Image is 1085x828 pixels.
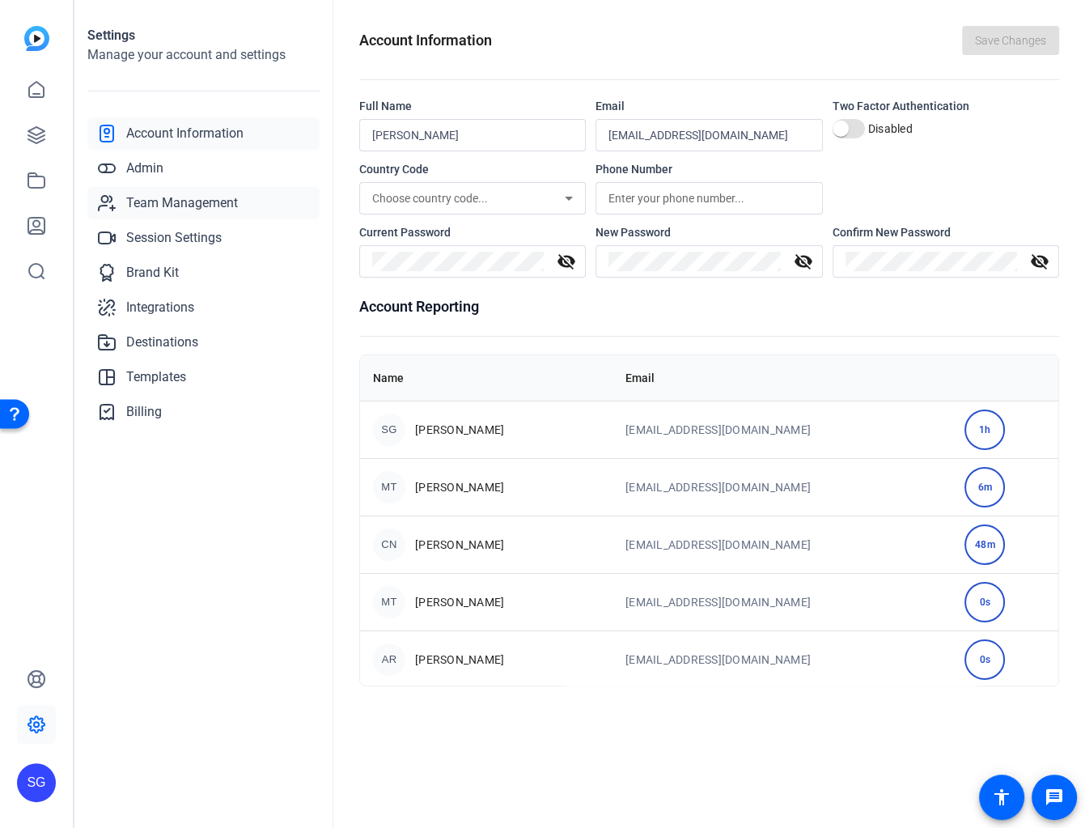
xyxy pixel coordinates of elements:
div: 48m [964,524,1005,565]
h1: Account Information [359,29,492,52]
td: [EMAIL_ADDRESS][DOMAIN_NAME] [612,458,951,516]
span: Billing [126,402,162,422]
span: [PERSON_NAME] [415,652,504,668]
th: Email [612,355,951,401]
div: 0s [964,639,1005,680]
td: [EMAIL_ADDRESS][DOMAIN_NAME] [612,401,951,458]
span: Session Settings [126,228,222,248]
mat-icon: message [1045,788,1064,807]
a: Integrations [87,291,320,324]
label: Disabled [865,121,913,137]
div: Phone Number [595,161,822,177]
span: Integrations [126,298,194,317]
div: Country Code [359,161,586,177]
div: CN [373,529,405,561]
span: Brand Kit [126,263,179,282]
div: Confirm New Password [833,224,1059,240]
h1: Settings [87,26,320,45]
div: Email [595,98,822,114]
input: Enter your name... [372,125,573,145]
span: [PERSON_NAME] [415,594,504,610]
span: [PERSON_NAME] [415,479,504,495]
td: [EMAIL_ADDRESS][DOMAIN_NAME] [612,573,951,631]
span: Admin [126,159,163,178]
div: 0s [964,582,1005,622]
td: [EMAIL_ADDRESS][DOMAIN_NAME] [612,631,951,688]
mat-icon: visibility_off [784,252,823,271]
div: AR [373,643,405,676]
div: SG [17,763,56,802]
div: MT [373,471,405,503]
a: Destinations [87,326,320,359]
div: 1h [964,410,1005,450]
div: MT [373,586,405,618]
span: Templates [126,367,186,387]
div: SG [373,414,405,446]
a: Billing [87,396,320,428]
mat-icon: visibility_off [547,252,586,271]
a: Templates [87,361,320,393]
div: Current Password [359,224,586,240]
img: blue-gradient.svg [24,26,49,51]
span: Account Information [126,124,244,143]
div: Full Name [359,98,586,114]
h1: Account Reporting [359,295,1059,318]
mat-icon: accessibility [992,788,1011,807]
mat-icon: visibility_off [1020,252,1059,271]
div: 6m [964,467,1005,507]
div: New Password [595,224,822,240]
a: Session Settings [87,222,320,254]
a: Account Information [87,117,320,150]
span: Team Management [126,193,238,213]
input: Enter your email... [608,125,809,145]
a: Team Management [87,187,320,219]
div: Two Factor Authentication [833,98,1059,114]
a: Admin [87,152,320,185]
h2: Manage your account and settings [87,45,320,65]
span: [PERSON_NAME] [415,422,504,438]
a: Brand Kit [87,257,320,289]
th: Name [360,355,612,401]
span: Choose country code... [372,192,488,205]
td: [EMAIL_ADDRESS][DOMAIN_NAME] [612,516,951,573]
input: Enter your phone number... [608,189,809,208]
span: [PERSON_NAME] [415,537,504,553]
span: Destinations [126,333,198,352]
